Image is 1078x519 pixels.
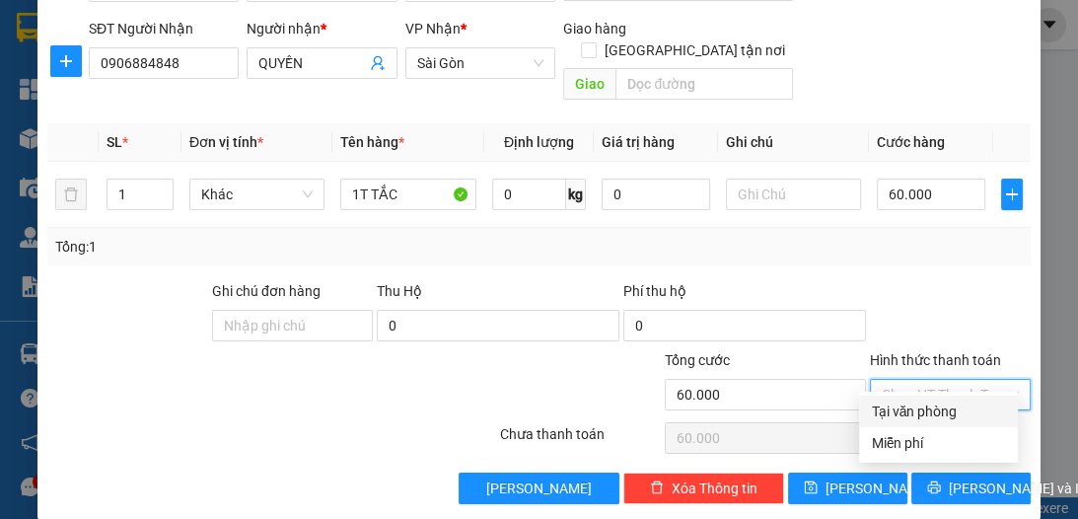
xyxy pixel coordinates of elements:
div: 30.000 [15,104,178,127]
div: Tổng: 1 [55,236,418,258]
th: Ghi chú [718,123,869,162]
span: plus [1002,186,1022,202]
span: [PERSON_NAME] [486,478,592,499]
button: plus [50,45,82,77]
div: Chưa thanh toán [498,423,663,458]
span: Tổng cước [665,352,730,368]
button: save[PERSON_NAME] [788,473,907,504]
input: 0 [602,179,710,210]
span: VP Nhận [405,21,461,37]
button: deleteXóa Thông tin [623,473,784,504]
span: [GEOGRAPHIC_DATA] tận nơi [597,39,793,61]
span: save [804,481,818,496]
span: Giao hàng [563,21,626,37]
input: Dọc đường [615,68,793,100]
input: Ghi Chú [726,179,861,210]
span: SL [227,137,253,165]
span: Tên hàng [340,134,404,150]
span: Sài Gòn [417,48,543,78]
span: delete [650,481,664,496]
span: SL [107,134,122,150]
div: Sài Gòn [188,17,358,40]
span: user-add [370,55,386,71]
div: Miễn phí [871,432,1006,454]
div: HẠNH [188,40,358,64]
span: Gửi: [17,19,47,39]
span: Xóa Thông tin [672,478,757,499]
span: CR : [15,106,45,126]
button: printer[PERSON_NAME] và In [911,473,1031,504]
div: Chợ Lách [17,17,175,40]
span: Giao [563,68,615,100]
label: Ghi chú đơn hàng [212,283,321,299]
button: delete [55,179,87,210]
span: Thu Hộ [377,283,422,299]
span: Nhận: [188,19,236,39]
span: printer [927,481,941,496]
span: Giá trị hàng [602,134,675,150]
span: plus [51,53,81,69]
button: plus [1001,179,1023,210]
div: SĐT Người Nhận [89,18,239,39]
span: Khác [201,180,313,209]
input: VD: Bàn, Ghế [340,179,475,210]
button: [PERSON_NAME] [459,473,619,504]
span: Đơn vị tính [189,134,263,150]
label: Hình thức thanh toán [870,352,1001,368]
span: kg [566,179,586,210]
div: Tên hàng: 1 THÙNG ( : 1 ) [17,139,358,164]
div: TÀI [17,40,175,64]
div: 0902428209 [188,64,358,92]
span: [PERSON_NAME] [826,478,931,499]
div: Người nhận [247,18,396,39]
div: Phí thu hộ [623,280,866,310]
input: Ghi chú đơn hàng [212,310,373,341]
div: 0974991557 [17,64,175,92]
div: Tại văn phòng [871,401,1006,422]
span: Cước hàng [877,134,945,150]
span: Định lượng [504,134,574,150]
